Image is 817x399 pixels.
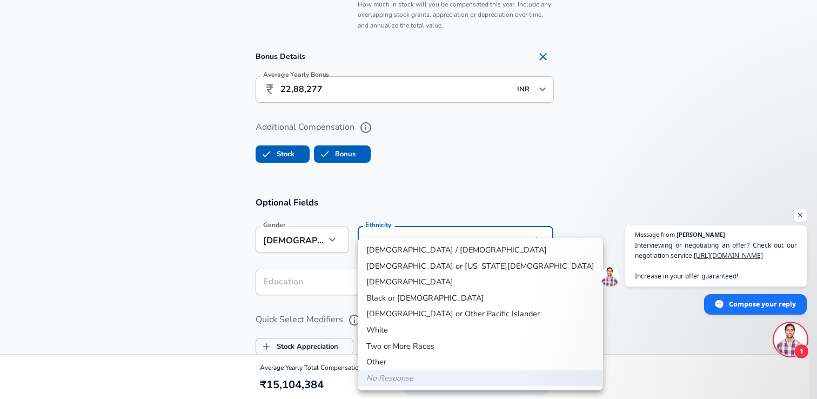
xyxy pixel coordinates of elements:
li: Other [358,354,603,370]
li: [DEMOGRAPHIC_DATA] / [DEMOGRAPHIC_DATA] [358,242,603,258]
li: [DEMOGRAPHIC_DATA] or Other Pacific Islander [358,306,603,322]
li: Black or [DEMOGRAPHIC_DATA] [358,290,603,307]
li: Two or More Races [358,338,603,355]
li: White [358,322,603,338]
span: Message from [635,231,675,237]
div: Open chat [774,323,807,356]
span: Compose your reply [729,295,796,314]
span: Interviewing or negotiating an offer? Check out our negotiation service: Increase in your offer g... [635,240,797,281]
span: 1 [794,344,809,359]
li: [DEMOGRAPHIC_DATA] or [US_STATE][DEMOGRAPHIC_DATA] [358,258,603,275]
li: No Response [358,370,603,387]
li: [DEMOGRAPHIC_DATA] [358,274,603,290]
span: [PERSON_NAME] [677,231,725,237]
